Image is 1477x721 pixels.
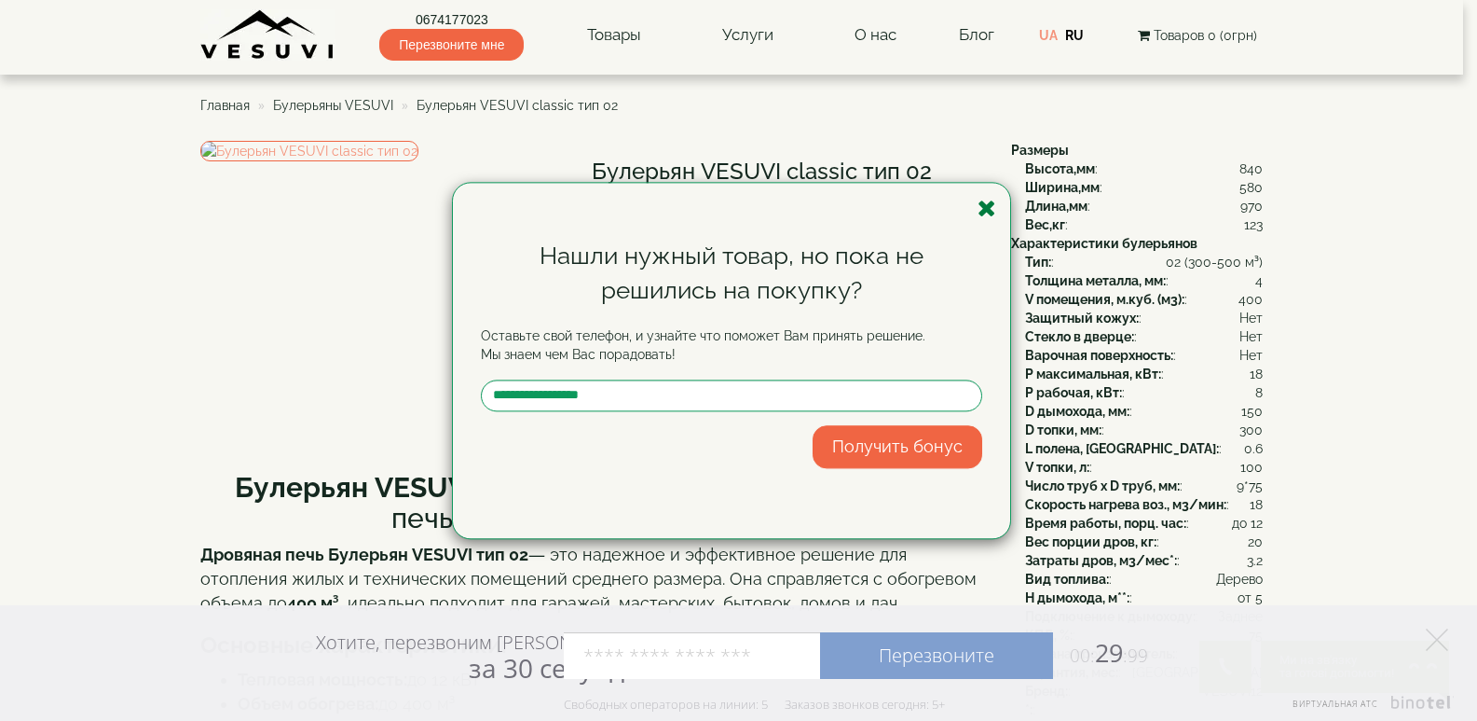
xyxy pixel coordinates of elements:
[481,326,982,364] p: Оставьте свой телефон, и узнайте что поможет Вам принять решение. Мы знаем чем Вас порадовать!
[469,650,636,686] span: за 30 секунд?
[820,632,1053,679] a: Перезвоните
[316,631,636,683] div: Хотите, перезвоним [PERSON_NAME]
[1292,698,1378,710] span: Виртуальная АТС
[1070,644,1095,668] span: 00:
[813,425,982,468] button: Получить бонус
[1053,635,1148,670] span: 29
[564,697,945,712] div: Свободных операторов на линии: 5 Заказов звонков сегодня: 5+
[481,239,982,308] div: Нашли нужный товар, но пока не решились на покупку?
[1123,644,1148,668] span: :99
[1281,696,1454,721] a: Виртуальная АТС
